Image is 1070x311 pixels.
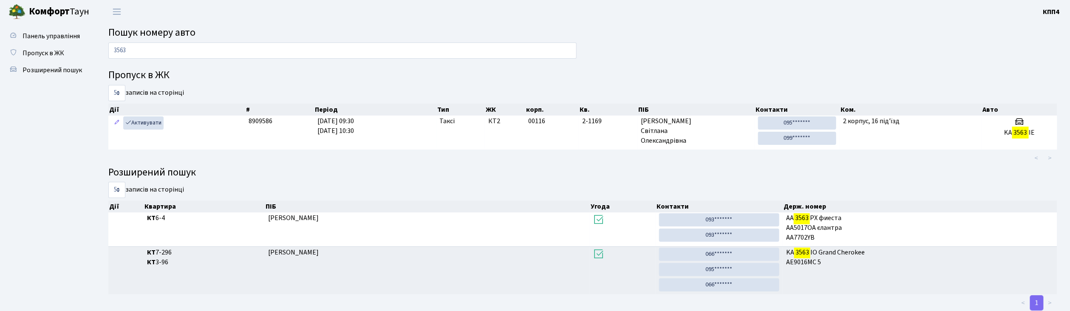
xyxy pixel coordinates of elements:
th: Квартира [144,201,265,212]
span: Пошук номеру авто [108,25,195,40]
mark: 3563 [794,212,810,224]
span: Розширений пошук [23,65,82,75]
span: 6-4 [147,213,262,223]
th: Угода [590,201,656,212]
span: 2 корпус, 16 під'їзд [843,116,900,126]
h4: Пропуск в ЖК [108,69,1057,82]
mark: 3563 [794,246,810,258]
input: Пошук [108,42,577,59]
a: КПП4 [1043,7,1060,17]
span: АА РХ фиеста АА5017ОА єлантра AA7702YB [786,213,1054,243]
b: КТ [147,257,156,267]
h4: Розширений пошук [108,167,1057,179]
span: [PERSON_NAME] [268,248,319,257]
th: ЖК [485,104,525,116]
th: ПІБ [637,104,755,116]
th: # [245,104,314,116]
span: Таксі [440,116,455,126]
label: записів на сторінці [108,85,184,101]
span: Панель управління [23,31,80,41]
span: 00116 [529,116,546,126]
select: записів на сторінці [108,85,125,101]
a: Розширений пошук [4,62,89,79]
th: Тип [436,104,485,116]
a: Панель управління [4,28,89,45]
th: Дії [108,201,144,212]
button: Переключити навігацію [106,5,127,19]
a: Пропуск в ЖК [4,45,89,62]
a: Активувати [123,116,164,130]
a: 1 [1030,295,1044,311]
select: записів на сторінці [108,182,125,198]
mark: 3563 [1012,127,1028,139]
b: КТ [147,213,156,223]
th: ПІБ [265,201,590,212]
img: logo.png [8,3,25,20]
span: 7-296 3-96 [147,248,262,267]
th: Кв. [579,104,638,116]
th: Період [314,104,436,116]
th: корп. [525,104,579,116]
th: Дії [108,104,245,116]
span: 2-1169 [582,116,634,126]
th: Держ. номер [783,201,1057,212]
b: Комфорт [29,5,70,18]
span: KA IO Grand Cherokee AE9016MC 5 [786,248,1054,267]
span: 8909586 [249,116,272,126]
span: КТ2 [488,116,522,126]
th: Ком. [840,104,982,116]
span: Таун [29,5,89,19]
th: Контакти [755,104,840,116]
th: Контакти [656,201,783,212]
h5: KA IE [985,129,1054,137]
span: [DATE] 09:30 [DATE] 10:30 [317,116,354,136]
span: Пропуск в ЖК [23,48,64,58]
th: Авто [982,104,1058,116]
span: [PERSON_NAME] Світлана Олександрівна [641,116,751,146]
span: [PERSON_NAME] [268,213,319,223]
b: КТ [147,248,156,257]
a: Редагувати [112,116,122,130]
label: записів на сторінці [108,182,184,198]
